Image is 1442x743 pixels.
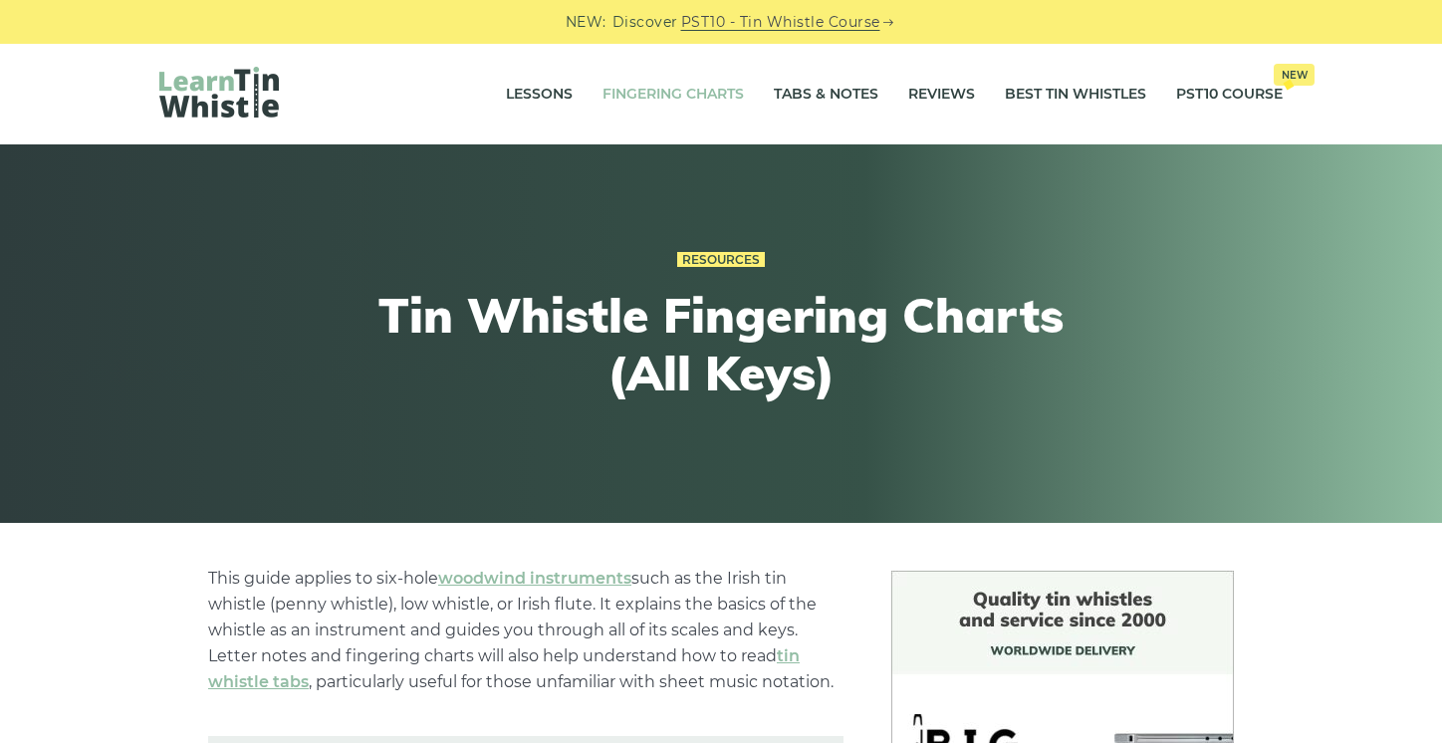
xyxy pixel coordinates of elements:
a: Reviews [908,70,975,120]
a: Best Tin Whistles [1005,70,1146,120]
a: Resources [677,252,765,268]
h1: Tin Whistle Fingering Charts (All Keys) [355,287,1087,401]
p: This guide applies to six-hole such as the Irish tin whistle (penny whistle), low whistle, or Iri... [208,566,843,695]
a: PST10 CourseNew [1176,70,1283,120]
span: New [1274,64,1315,86]
img: LearnTinWhistle.com [159,67,279,118]
a: Lessons [506,70,573,120]
a: Tabs & Notes [774,70,878,120]
a: Fingering Charts [602,70,744,120]
a: woodwind instruments [438,569,631,588]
